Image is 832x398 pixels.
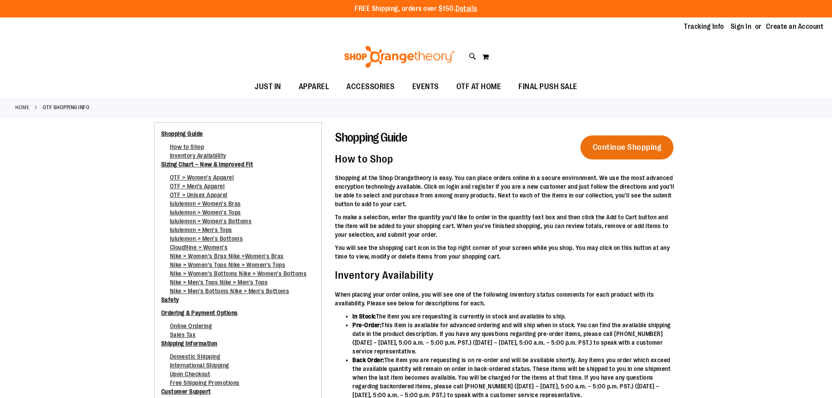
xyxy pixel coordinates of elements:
a: Ordering & Payment Options [161,308,238,322]
span: JUST IN [255,77,281,97]
span: Continue Shopping [587,138,667,156]
a: OTF > Unisex Apparel [170,191,228,203]
p: FREE Shipping, orders over $150. [355,4,477,14]
span: EVENTS [412,77,439,97]
a: APPAREL [290,77,338,97]
a: lululemon > Men's Bottoms [170,235,243,246]
p: You will see the shopping cart icon in the top right corner of your screen while you shop. You ma... [335,243,678,261]
a: Domestic Shipping [170,353,221,364]
p: Shopping at the Shop Orangetheory is easy. You can place orders online in a secure environment. W... [335,173,678,208]
strong: In Stock: [352,313,376,320]
li: This item is available for advanced ordering and will ship when in stock. You can find the availa... [352,321,678,356]
a: Cloud9ine > Women's [170,244,228,255]
a: Home [15,104,29,111]
a: Tracking Info [684,22,724,31]
span: FINAL PUSH SALE [518,77,577,97]
a: Inventory Availability [170,152,226,163]
a: FINAL PUSH SALE [510,77,586,97]
a: JUST IN [246,77,290,97]
a: Details [456,5,477,13]
a: Shopping Guide [161,129,203,142]
a: Sizing Chart – New & Improved Fit [161,160,253,173]
h4: How to Shop [335,153,678,165]
a: EVENTS [404,77,448,97]
a: Create an Account [766,22,824,31]
span: ACCESSORIES [346,77,395,97]
strong: OTF Shopping Info [43,104,90,111]
span: APPAREL [299,77,329,97]
a: Nike > Women's Tops Nike > Women's Tops [170,261,286,273]
a: OTF > Men’s Apparel [170,183,225,194]
img: Shop Orangetheory [343,46,456,68]
a: Nike > Women's Bras Nike >Women's Bras [170,253,284,264]
span: OTF AT HOME [456,77,501,97]
a: Nike > Women's Bottoms Nike > Women's Bottoms [170,270,307,281]
h3: Shopping Guide [335,131,678,145]
a: Sign In [731,22,752,31]
a: OTF AT HOME [448,77,510,97]
a: lululemon > Women's Bottoms [170,218,252,229]
a: International Shipping [170,362,229,373]
a: lululemon > Women's Bras [170,200,241,211]
strong: Back Order: [352,356,384,363]
h4: Inventory Availability [335,270,678,281]
a: Online Ordering [170,322,212,334]
p: To make a selection, enter the quantity you'd like to order in the quantity text box and then cli... [335,213,678,239]
a: How to Shop [170,143,204,155]
a: Continue Shopping [580,135,674,159]
a: Upon Checkout [170,370,211,382]
a: Nike > Men's Bottoms Nike > Men's Bottoms [170,287,290,299]
a: Shipping Information [161,339,217,352]
p: When placing your order online, you will see one of the following inventory status comments for e... [335,290,678,308]
a: lululemon > Men's Tops [170,226,232,238]
a: OTF > Women's Apparel [170,174,234,185]
a: Free Shipping Promotions [170,379,240,391]
a: lululemon > Women's Tops [170,209,241,220]
a: ACCESSORIES [338,77,404,97]
strong: Pre-Order: [352,322,381,329]
a: Sales Tax [170,331,196,343]
a: Safety [161,295,179,308]
li: The item you are requesting is currently in stock and available to ship. [352,312,678,321]
a: Nike > Men's Tops Nike > Men's Tops [170,279,268,290]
